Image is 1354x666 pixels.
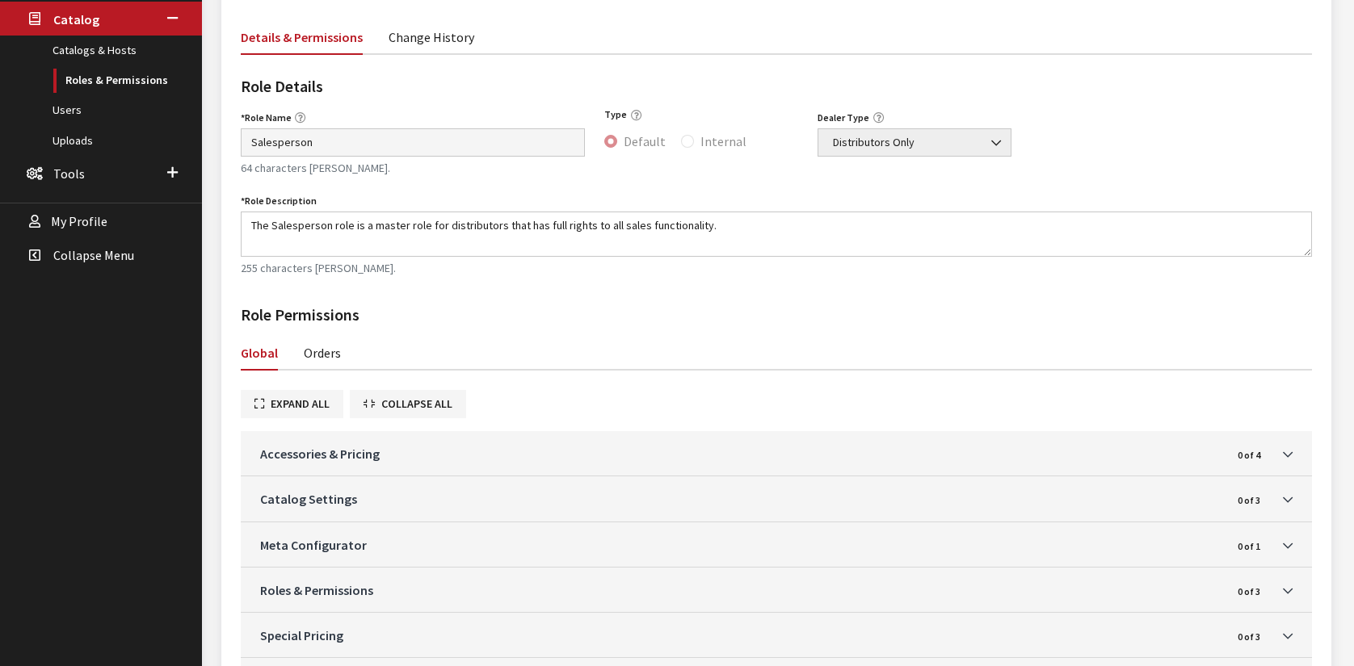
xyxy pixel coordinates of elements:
span: 0 of 3 [1231,492,1267,509]
a: Toggle Accordion [1231,580,1293,600]
span: Distributors Only [828,134,1001,151]
a: Toggle Accordion [1231,535,1293,555]
input: e.g., Service Manager [241,128,585,157]
textarea: The Salesperson role is a master role for distributors that has full rights to all sales function... [241,212,1312,257]
h2: Role Permissions [241,303,1312,327]
a: Accessories & Pricing [260,444,1231,463]
span: 0 of 1 [1231,538,1267,554]
a: Roles & Permissions [260,580,1231,600]
label: Default [624,132,666,151]
span: Collapse Menu [53,247,134,263]
span: Distributors Only [818,128,1011,157]
span: 0 of 4 [1231,447,1267,463]
button: Expand All [241,390,343,418]
a: Global [241,335,278,371]
span: Catalog [53,11,99,27]
button: Collapse All [350,390,466,418]
a: Toggle Accordion [1231,489,1293,509]
a: Meta Configurator [260,535,1231,555]
span: My Profile [51,213,107,229]
span: Tools [53,165,85,182]
span: 0 of 3 [1231,629,1267,645]
a: Special Pricing [260,626,1231,645]
a: Details & Permissions [241,19,363,55]
span: 0 of 3 [1231,584,1267,600]
small: 255 characters [PERSON_NAME]. [241,260,1312,277]
label: Internal [700,132,746,151]
a: Change History [389,19,474,53]
small: 64 characters [PERSON_NAME]. [241,160,585,177]
h2: Role Details [241,74,1312,98]
label: Role Description [241,194,317,208]
a: Catalog Settings [260,489,1231,509]
label: Type [604,107,627,122]
a: Toggle Accordion [1231,444,1293,463]
a: Toggle Accordion [1231,626,1293,645]
a: Orders [304,335,341,369]
label: Role Name [241,111,292,125]
label: Dealer Type [818,111,869,125]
